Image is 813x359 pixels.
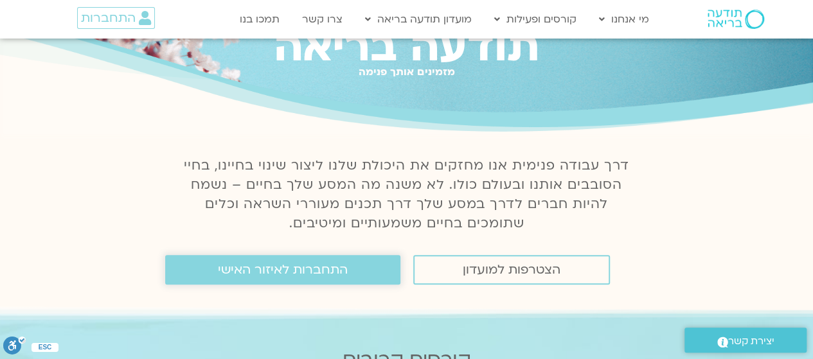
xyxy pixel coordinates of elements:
a: צרו קשר [296,7,349,31]
a: התחברות [77,7,155,29]
p: דרך עבודה פנימית אנו מחזקים את היכולת שלנו ליצור שינוי בחיינו, בחיי הסובבים אותנו ובעולם כולו. לא... [177,156,637,233]
a: הצטרפות למועדון [413,255,610,285]
span: התחברות לאיזור האישי [218,263,348,277]
span: יצירת קשר [728,333,774,350]
a: התחברות לאיזור האישי [165,255,400,285]
a: מועדון תודעה בריאה [359,7,478,31]
a: יצירת קשר [684,328,807,353]
a: מי אנחנו [593,7,656,31]
span: הצטרפות למועדון [463,263,560,277]
a: תמכו בנו [233,7,286,31]
a: קורסים ופעילות [488,7,583,31]
img: תודעה בריאה [708,10,764,29]
span: התחברות [81,11,136,25]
